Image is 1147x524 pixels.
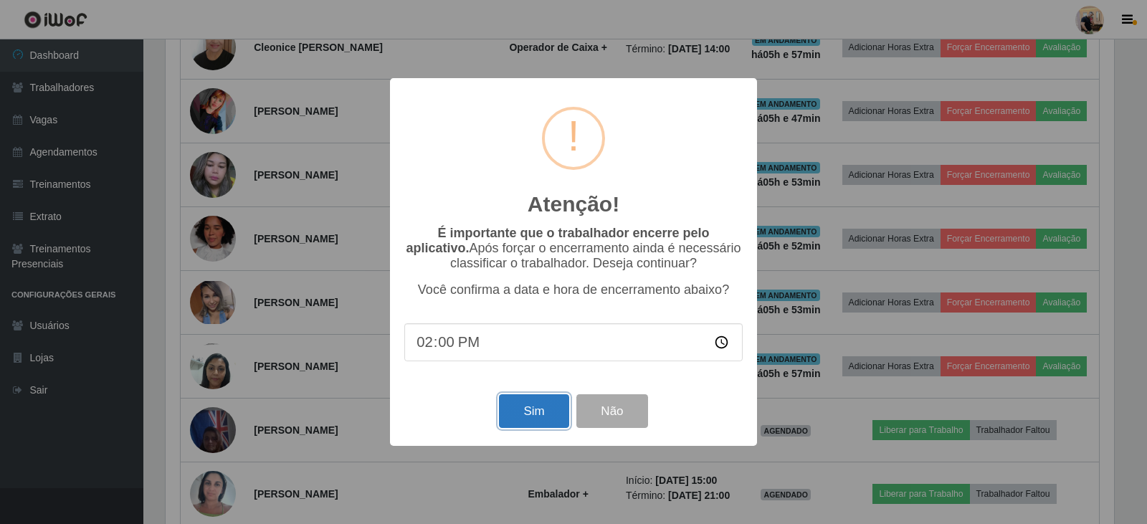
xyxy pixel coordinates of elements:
h2: Atenção! [528,191,619,217]
p: Você confirma a data e hora de encerramento abaixo? [404,282,743,297]
p: Após forçar o encerramento ainda é necessário classificar o trabalhador. Deseja continuar? [404,226,743,271]
button: Sim [499,394,568,428]
b: É importante que o trabalhador encerre pelo aplicativo. [406,226,709,255]
button: Não [576,394,647,428]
